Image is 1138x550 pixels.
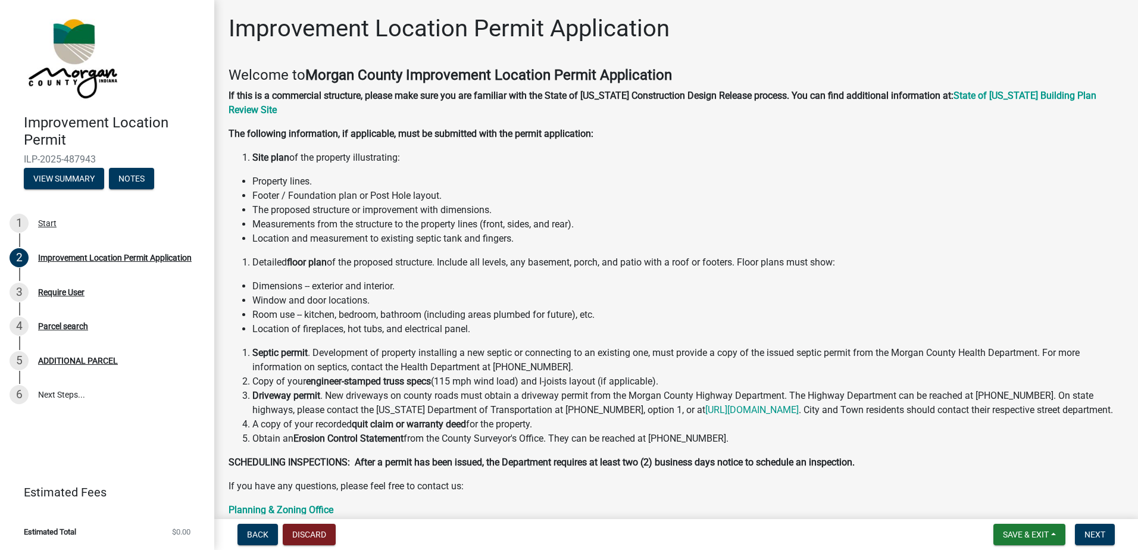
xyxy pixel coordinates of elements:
[252,389,1124,417] li: . New driveways on county roads must obtain a driveway permit from the Morgan County Highway Depa...
[1075,524,1115,545] button: Next
[10,248,29,267] div: 2
[252,390,320,401] strong: Driveway permit
[38,288,85,296] div: Require User
[229,67,1124,84] h4: Welcome to
[252,417,1124,432] li: A copy of your recorded for the property.
[10,317,29,336] div: 4
[252,255,1124,270] li: Detailed of the proposed structure. Include all levels, any basement, porch, and patio with a roo...
[229,90,1096,115] a: State of [US_STATE] Building Plan Review Site
[252,293,1124,308] li: Window and door locations.
[252,151,1124,165] li: of the property illustrating:
[24,154,190,165] span: ILP-2025-487943
[252,322,1124,336] li: Location of fireplaces, hot tubs, and electrical panel.
[24,12,120,102] img: Morgan County, Indiana
[252,189,1124,203] li: Footer / Foundation plan or Post Hole layout.
[252,432,1124,446] li: Obtain an from the County Surveyor's Office. They can be reached at [PHONE_NUMBER].
[229,504,333,515] a: Planning & Zoning Office
[24,174,104,184] wm-modal-confirm: Summary
[705,404,799,415] a: [URL][DOMAIN_NAME]
[24,528,76,536] span: Estimated Total
[24,168,104,189] button: View Summary
[252,217,1124,232] li: Measurements from the structure to the property lines (front, sides, and rear).
[109,174,154,184] wm-modal-confirm: Notes
[109,168,154,189] button: Notes
[237,524,278,545] button: Back
[305,67,672,83] strong: Morgan County Improvement Location Permit Application
[252,152,289,163] strong: Site plan
[287,257,327,268] strong: floor plan
[10,480,195,504] a: Estimated Fees
[252,203,1124,217] li: The proposed structure or improvement with dimensions.
[229,479,1124,493] p: If you have any questions, please feel free to contact us:
[38,254,192,262] div: Improvement Location Permit Application
[252,308,1124,322] li: Room use -- kitchen, bedroom, bathroom (including areas plumbed for future), etc.
[252,347,308,358] strong: Septic permit
[293,433,404,444] strong: Erosion Control Statement
[24,114,205,149] h4: Improvement Location Permit
[252,232,1124,246] li: Location and measurement to existing septic tank and fingers.
[229,457,855,468] strong: SCHEDULING INSPECTIONS: After a permit has been issued, the Department requires at least two (2) ...
[10,214,29,233] div: 1
[38,219,57,227] div: Start
[229,14,670,43] h1: Improvement Location Permit Application
[247,530,268,539] span: Back
[252,374,1124,389] li: Copy of your (115 mph wind load) and I-joists layout (if applicable).
[10,385,29,404] div: 6
[252,174,1124,189] li: Property lines.
[38,322,88,330] div: Parcel search
[993,524,1065,545] button: Save & Exit
[283,524,336,545] button: Discard
[1084,530,1105,539] span: Next
[10,351,29,370] div: 5
[229,90,953,101] strong: If this is a commercial structure, please make sure you are familiar with the State of [US_STATE]...
[352,418,466,430] strong: quit claim or warranty deed
[306,376,431,387] strong: engineer-stamped truss specs
[1003,530,1049,539] span: Save & Exit
[252,346,1124,374] li: . Development of property installing a new septic or connecting to an existing one, must provide ...
[229,128,593,139] strong: The following information, if applicable, must be submitted with the permit application:
[10,283,29,302] div: 3
[172,528,190,536] span: $0.00
[38,357,118,365] div: ADDITIONAL PARCEL
[252,279,1124,293] li: Dimensions -- exterior and interior.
